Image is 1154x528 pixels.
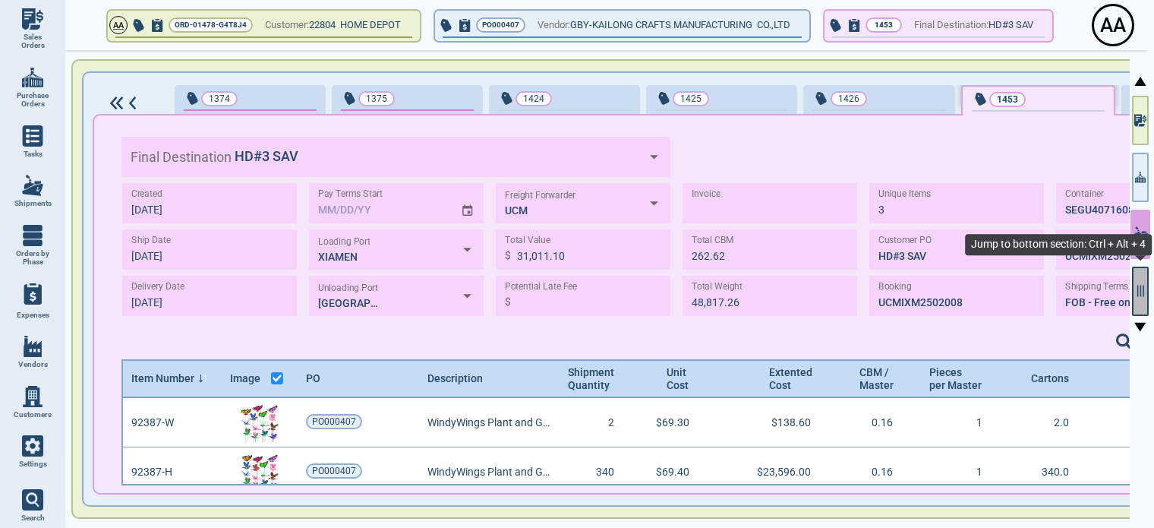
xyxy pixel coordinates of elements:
[642,144,666,170] button: Open
[309,183,449,223] input: MM/DD/YY
[24,150,43,159] span: Tasks
[108,11,420,41] button: AAORD-01478-G4T8J4Customer:22804 HOME DEPOT
[916,447,1003,497] div: 1
[711,398,832,447] div: $138.60
[878,188,931,200] label: Unique Items
[122,276,288,316] input: MM/DD/YY
[14,410,52,419] span: Customers
[22,125,43,147] img: menu_icon
[318,236,370,246] label: Loading Port
[523,91,544,106] p: 1424
[692,188,720,200] label: Invoice
[22,225,43,246] img: menu_icon
[608,416,614,428] span: 2
[22,175,43,196] img: menu_icon
[875,17,893,33] p: 1453
[596,466,614,478] span: 340
[131,281,184,292] label: Delivery Date
[680,91,702,106] p: 1425
[1065,188,1104,200] label: Container
[505,294,511,310] p: $
[17,311,49,320] span: Expenses
[997,92,1018,107] p: 1453
[692,235,734,246] label: Total CBM
[505,190,575,200] label: Freight Forwarder
[312,463,356,479] span: PO000407
[570,17,790,34] span: GBY-KAILONG CRAFTS MANUFACTURING CO.,LTD
[635,447,711,497] div: $69.40
[456,236,479,263] button: Open
[22,8,43,30] img: menu_icon
[241,404,279,442] img: 92387-WImg
[692,280,743,292] label: Total Weight
[265,17,309,34] span: Customer:
[427,466,554,478] span: WindyWings Plant and Garden Stake Asst
[538,17,570,34] span: Vendor:
[838,91,859,106] p: 1426
[427,372,483,384] span: Description
[122,229,288,270] input: MM/DD/YY
[309,17,340,34] span: 22804
[711,447,832,497] div: $23,596.00
[456,283,479,309] button: Open
[916,398,1003,447] div: 1
[1042,466,1069,478] span: 340.0
[22,435,43,457] img: menu_icon
[1065,281,1128,292] label: Shipping Terms
[18,360,48,369] span: Vendors
[12,249,53,267] span: Orders by Phase
[318,188,383,200] label: Pay Terms Start
[21,514,45,523] span: Search
[1031,372,1069,384] span: Cartons
[859,366,908,390] span: CBM / Master
[22,386,43,407] img: menu_icon
[241,454,279,492] img: 92387-HImg
[107,96,126,110] img: DoubleArrowIcon
[122,183,288,223] input: MM/DD/YY
[832,447,916,497] div: 0.16
[131,188,162,200] label: Created
[340,19,401,30] span: HOME DEPOT
[175,17,247,33] span: ORD-01478-G4T8J4
[642,190,666,217] button: Open
[1065,235,1119,246] label: Bill of Lading
[131,372,194,384] span: Item Number
[929,366,982,390] span: Pieces per Master
[988,17,1033,34] span: HD#3 SAV
[914,17,988,34] span: Final Destination:
[209,91,230,106] p: 1374
[14,199,52,208] span: Shipments
[306,463,362,479] a: PO000407
[110,17,127,33] div: A A
[318,283,378,292] label: Unloading Port
[123,447,222,497] div: 92387-H
[22,336,43,357] img: menu_icon
[667,366,689,390] span: Unit Cost
[306,372,320,384] span: PO
[12,33,53,50] span: Sales Orders
[505,234,550,245] label: Total Value
[878,235,932,246] label: Customer PO
[1054,416,1069,428] span: 2.0
[126,96,139,110] img: ArrowIcon
[455,190,484,217] button: Choose date
[131,147,232,167] label: Final Destination
[131,235,171,246] label: Ship Date
[312,414,356,429] span: PO000407
[366,91,387,106] p: 1375
[22,67,43,88] img: menu_icon
[878,281,912,292] label: Booking
[505,281,577,292] label: Potential Late Fee
[505,248,511,264] p: $
[306,414,362,429] a: PO000407
[825,11,1052,41] button: 1453Final Destination:HD#3 SAV
[832,398,916,447] div: 0.16
[12,91,53,109] span: Purchase Orders
[482,17,519,33] span: PO000407
[769,366,811,390] span: Extented Cost
[19,460,47,469] span: Settings
[635,398,711,447] div: $69.30
[435,11,809,41] button: PO000407Vendor:GBY-KAILONG CRAFTS MANUFACTURING CO.,LTD
[427,416,554,428] span: WindyWings Plant and Garden Stake Asst WEST COAST
[568,366,613,390] span: Shipment Quantity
